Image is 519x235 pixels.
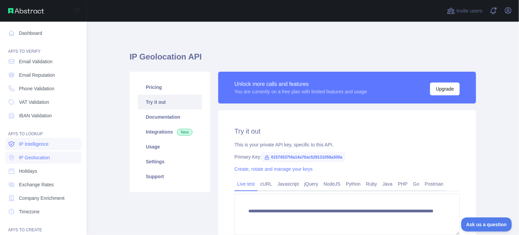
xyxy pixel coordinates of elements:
a: jQuery [301,179,321,189]
a: Create, rotate and manage your keys [234,166,313,172]
img: Abstract API [8,8,44,14]
a: NodeJS [321,179,343,189]
a: PHP [395,179,410,189]
a: Exchange Rates [5,179,81,191]
a: Java [380,179,396,189]
a: VAT Validation [5,96,81,108]
a: cURL [257,179,275,189]
div: You are currently on a free plan with limited features and usage [234,88,367,95]
span: Email Reputation [19,72,55,78]
span: Exchange Rates [19,181,54,188]
a: Dashboard [5,27,81,39]
a: Try it out [138,95,202,110]
span: New [177,129,193,136]
h2: Try it out [234,126,460,136]
span: Email Validation [19,58,52,65]
div: Primary Key: [234,154,460,160]
a: Phone Validation [5,83,81,95]
a: Python [343,179,363,189]
a: Email Validation [5,55,81,68]
span: IP Geolocation [19,154,50,161]
span: IBAN Validation [19,112,52,119]
a: IP Intelligence [5,138,81,150]
a: Holidays [5,165,81,177]
a: IBAN Validation [5,110,81,122]
a: Go [410,179,422,189]
a: Settings [138,154,202,169]
div: API'S TO CREATE [5,219,81,233]
a: Support [138,169,202,184]
span: 01574537f4a14a70ac529131058a300a [262,152,345,162]
span: Phone Validation [19,85,54,92]
span: VAT Validation [19,99,49,105]
a: Pricing [138,80,202,95]
span: Holidays [19,168,37,174]
a: Postman [422,179,446,189]
a: Company Enrichment [5,192,81,204]
a: Email Reputation [5,69,81,81]
span: Company Enrichment [19,195,65,202]
a: Documentation [138,110,202,124]
button: Invite users [446,5,484,16]
div: API'S TO LOOKUP [5,123,81,137]
h1: IP Geolocation API [130,51,476,68]
a: Integrations New [138,124,202,139]
a: IP Geolocation [5,151,81,164]
button: Upgrade [430,83,460,95]
span: Timezone [19,208,40,215]
div: Unlock more calls and features [234,80,367,88]
div: This is your private API key, specific to this API. [234,141,460,148]
a: Timezone [5,206,81,218]
a: Javascript [275,179,301,189]
span: Invite users [456,7,482,15]
a: Live test [234,179,257,189]
div: API'S TO VERIFY [5,41,81,54]
iframe: Toggle Customer Support [461,217,512,232]
span: IP Intelligence [19,141,49,147]
a: Ruby [363,179,380,189]
a: Usage [138,139,202,154]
